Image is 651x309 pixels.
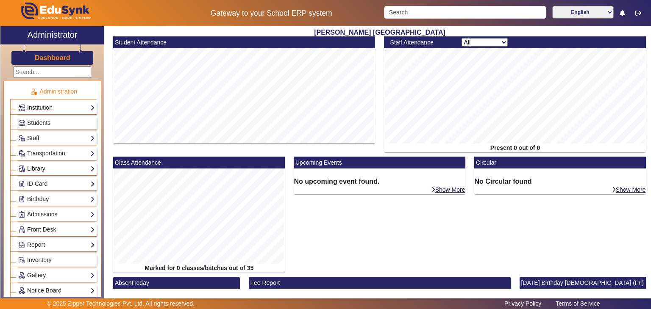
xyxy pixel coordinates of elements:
[113,277,240,289] mat-card-header: AbsentToday
[0,26,104,44] a: Administrator
[384,6,546,19] input: Search
[30,88,37,96] img: Administration.png
[113,157,285,168] mat-card-header: Class Attendance
[27,119,50,126] span: Students
[551,298,604,309] a: Terms of Service
[18,255,95,265] a: Inventory
[47,299,195,308] p: © 2025 Zipper Technologies Pvt. Ltd. All rights reserved.
[386,38,457,47] div: Staff Attendance
[27,257,52,263] span: Inventory
[612,186,646,193] a: Show More
[431,186,466,193] a: Show More
[109,28,651,36] h2: [PERSON_NAME] [GEOGRAPHIC_DATA]
[294,157,465,168] mat-card-header: Upcoming Events
[18,118,95,128] a: Students
[19,120,25,126] img: Students.png
[10,87,97,96] p: Administration
[34,53,71,62] a: Dashboard
[294,177,465,185] h6: No upcoming event found.
[167,9,375,18] h5: Gateway to your School ERP system
[113,36,375,48] mat-card-header: Student Attendance
[28,30,78,40] h2: Administrator
[384,143,646,152] div: Present 0 out of 0
[500,298,545,309] a: Privacy Policy
[474,177,646,185] h6: No Circular found
[249,277,511,289] mat-card-header: Fee Report
[520,277,646,289] mat-card-header: [DATE] Birthday [DEMOGRAPHIC_DATA] (Fri)
[113,264,285,273] div: Marked for 0 classes/batches out of 35
[14,66,91,78] input: Search...
[19,257,25,263] img: Inventory.png
[474,157,646,168] mat-card-header: Circular
[35,54,70,62] h3: Dashboard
